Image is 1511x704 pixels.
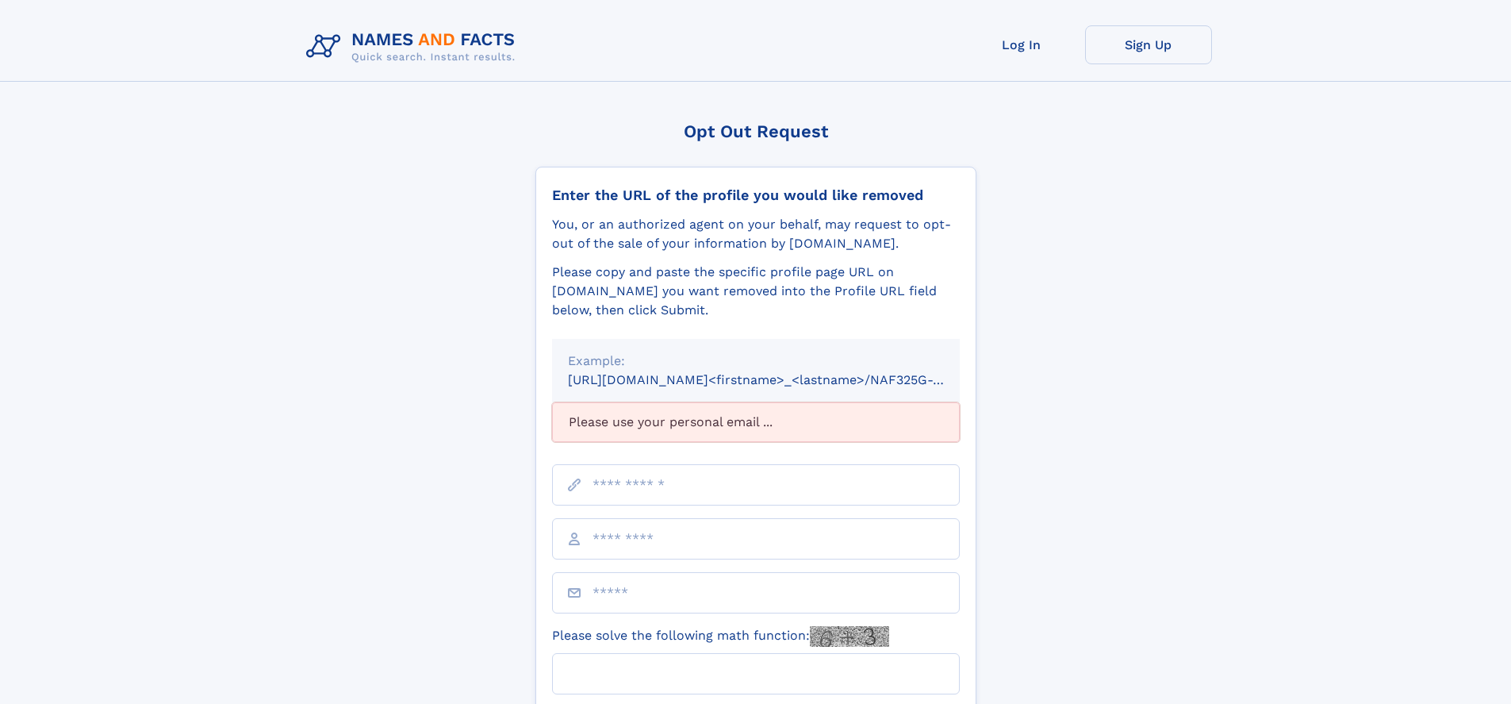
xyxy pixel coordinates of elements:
small: [URL][DOMAIN_NAME]<firstname>_<lastname>/NAF325G-xxxxxxxx [568,372,990,387]
div: Please use your personal email ... [552,402,960,442]
div: Opt Out Request [535,121,976,141]
div: Example: [568,352,944,371]
a: Log In [958,25,1085,64]
img: Logo Names and Facts [300,25,528,68]
div: Enter the URL of the profile you would like removed [552,187,960,204]
div: You, or an authorized agent on your behalf, may request to opt-out of the sale of your informatio... [552,215,960,253]
label: Please solve the following math function: [552,626,889,647]
a: Sign Up [1085,25,1212,64]
div: Please copy and paste the specific profile page URL on [DOMAIN_NAME] you want removed into the Pr... [552,263,960,320]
